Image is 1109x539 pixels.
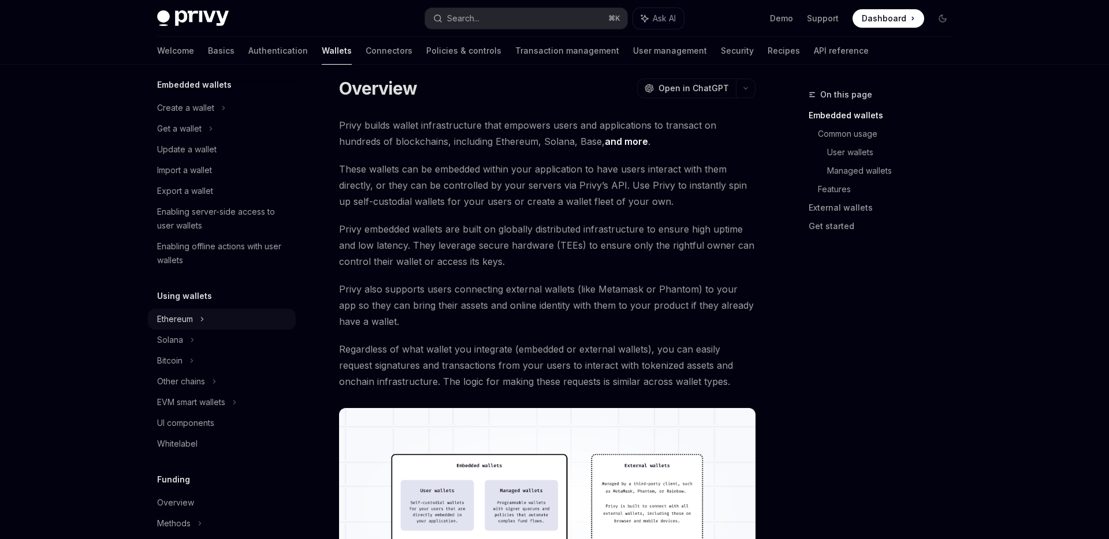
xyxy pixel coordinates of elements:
a: Wallets [322,37,352,65]
button: Toggle dark mode [933,9,952,28]
a: Connectors [366,37,412,65]
div: Search... [447,12,479,25]
a: Whitelabel [148,433,296,454]
a: Welcome [157,37,194,65]
button: Open in ChatGPT [637,78,736,98]
div: Bitcoin [157,354,183,368]
a: Demo [770,13,793,24]
a: Support [807,13,839,24]
a: Basics [208,37,235,65]
a: Security [721,37,754,65]
a: Update a wallet [148,139,296,160]
span: Regardless of what wallet you integrate (embedded or external wallets), you can easily request si... [339,341,756,390]
div: Get a wallet [157,122,202,136]
span: These wallets can be embedded within your application to have users interact with them directly, ... [339,161,756,209]
div: UI components [157,416,214,430]
a: Enabling offline actions with user wallets [148,236,296,271]
a: UI components [148,413,296,433]
div: Update a wallet [157,143,217,156]
div: Other chains [157,375,205,388]
a: Common usage [818,125,961,143]
div: Export a wallet [157,184,213,198]
a: Embedded wallets [809,106,961,125]
a: Overview [148,492,296,513]
h5: Funding [157,473,190,486]
a: Import a wallet [148,160,296,181]
div: Enabling offline actions with user wallets [157,239,289,267]
span: Dashboard [862,13,906,24]
a: API reference [814,37,869,65]
span: On this page [820,88,872,102]
a: External wallets [809,199,961,217]
button: Ask AI [633,8,684,29]
a: Get started [809,217,961,235]
a: Policies & controls [426,37,501,65]
h1: Overview [339,78,417,99]
div: Create a wallet [157,101,214,115]
span: Open in ChatGPT [658,83,729,94]
span: Ask AI [653,13,676,24]
a: Recipes [768,37,800,65]
img: dark logo [157,10,229,27]
span: Privy builds wallet infrastructure that empowers users and applications to transact on hundreds o... [339,117,756,149]
a: Authentication [248,37,308,65]
div: EVM smart wallets [157,395,225,409]
a: User management [633,37,707,65]
div: Whitelabel [157,437,198,451]
a: and more [605,136,648,148]
a: User wallets [827,143,961,162]
a: Export a wallet [148,181,296,201]
div: Overview [157,496,194,510]
div: Methods [157,516,191,530]
span: Privy embedded wallets are built on globally distributed infrastructure to ensure high uptime and... [339,221,756,269]
a: Dashboard [853,9,924,28]
a: Managed wallets [827,162,961,180]
span: ⌘ K [608,14,620,23]
button: Search...⌘K [425,8,627,29]
a: Transaction management [515,37,619,65]
h5: Using wallets [157,289,212,303]
span: Privy also supports users connecting external wallets (like Metamask or Phantom) to your app so t... [339,281,756,330]
div: Solana [157,333,183,347]
div: Ethereum [157,312,193,326]
a: Enabling server-side access to user wallets [148,201,296,236]
div: Enabling server-side access to user wallets [157,205,289,233]
div: Import a wallet [157,163,212,177]
h5: Embedded wallets [157,78,232,92]
a: Features [818,180,961,199]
